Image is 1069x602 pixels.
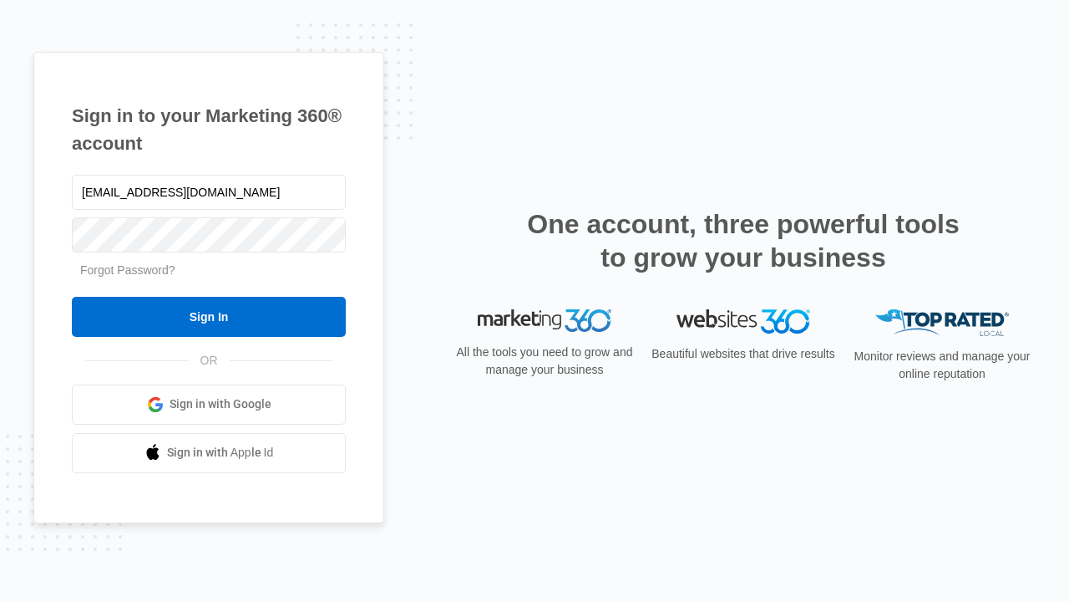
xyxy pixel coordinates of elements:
[170,395,271,413] span: Sign in with Google
[478,309,611,333] img: Marketing 360
[167,444,274,462] span: Sign in with Apple Id
[189,352,230,370] span: OR
[72,175,346,210] input: Email
[72,385,346,425] a: Sign in with Google
[72,297,346,337] input: Sign In
[80,263,175,277] a: Forgot Password?
[72,433,346,473] a: Sign in with Apple Id
[650,345,837,363] p: Beautiful websites that drive results
[522,207,965,274] h2: One account, three powerful tools to grow your business
[72,102,346,157] h1: Sign in to your Marketing 360® account
[849,348,1036,383] p: Monitor reviews and manage your online reputation
[875,309,1009,337] img: Top Rated Local
[676,309,810,334] img: Websites 360
[451,344,638,379] p: All the tools you need to grow and manage your business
